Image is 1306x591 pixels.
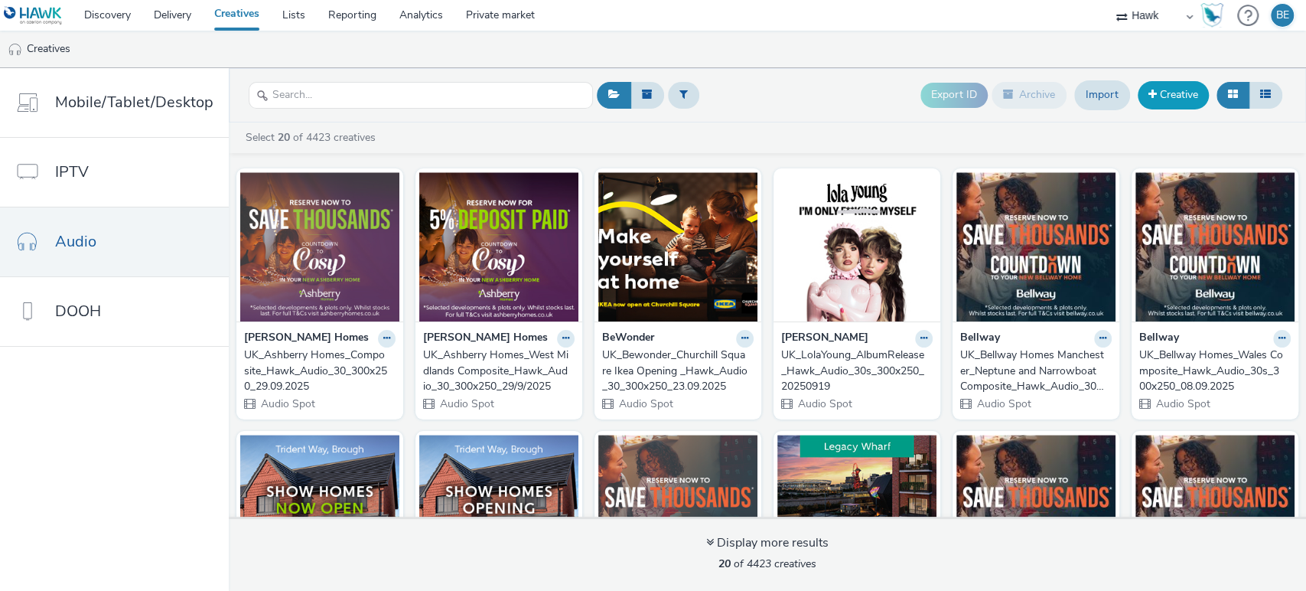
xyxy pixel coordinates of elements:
img: undefined Logo [4,6,63,25]
span: Audio Spot [796,397,852,411]
button: Archive [992,82,1067,108]
a: Creative [1138,81,1209,109]
img: UK_Bellway Homes Manchester_Neptune and Narrowboat Composite_Hawk_Audio_30s_300x250_15.09.2025 vi... [956,172,1115,322]
img: UK_Bellway Homes_Wales Composite_Hawk_Audio_30s_300x250_08.09.2025 visual [1135,172,1295,322]
span: Audio Spot [1155,397,1210,411]
input: Search... [249,82,593,109]
img: UK_Bellway Homes Yorkshire_Trident Way_CreativeB_Hawk_Audio_30_300x250_08/09/2025 visual [240,435,399,584]
div: Display more results [706,534,829,552]
div: BE [1276,4,1289,27]
a: Import [1074,80,1130,109]
img: audio [8,42,23,57]
img: Hawk Academy [1200,3,1223,28]
a: Hawk Academy [1200,3,1229,28]
img: UK_Bellway Homes Yorkshire_Clifford Gardens_Hawk_Audio_30_300x250_08.09.2025 visual [598,435,757,584]
a: UK_Ashberry Homes_West Midlands Composite_Hawk_Audio_30_300x250_29/9/2025 [423,348,575,394]
img: UK_LolaYoung_AlbumRelease_Hawk_Audio_30s_300x250_20250919 visual [777,172,936,322]
button: Export ID [920,83,988,107]
a: UK_Ashberry Homes_Composite_Hawk_Audio_30_300x250_29.09.2025 [244,348,396,394]
div: UK_Bewonder_Churchill Square Ikea Opening _Hawk_Audio_30_300x250_23.09.2025 [602,348,747,394]
button: Grid [1216,82,1249,108]
a: UK_Bellway Homes Manchester_Neptune and Narrowboat Composite_Hawk_Audio_30s_300x250_15.09.2025 [960,348,1112,394]
div: UK_Bellway Homes_Wales Composite_Hawk_Audio_30s_300x250_08.09.2025 [1139,348,1285,394]
span: DOOH [55,300,101,322]
strong: [PERSON_NAME] Homes [244,330,369,348]
div: UK_LolaYoung_AlbumRelease_Hawk_Audio_30s_300x250_20250919 [781,348,927,394]
span: Audio Spot [975,397,1031,411]
span: Audio Spot [617,397,673,411]
span: Audio Spot [259,397,315,411]
img: UK_Bellway Homes_Legacy Wharf_Hawk_Audio_30_300x250_08/09/2025 visual [777,435,936,584]
div: UK_Ashberry Homes_West Midlands Composite_Hawk_Audio_30_300x250_29/9/2025 [423,348,568,394]
strong: BeWonder [602,330,654,348]
img: UK_Ashberry Homes_West Midlands Composite_Hawk_Audio_30_300x250_29/9/2025 visual [419,172,578,322]
a: Select of 4423 creatives [244,130,382,145]
img: UK_Ashberry Homes_Composite_Hawk_Audio_30_300x250_29.09.2025 visual [240,172,399,322]
button: Table [1249,82,1282,108]
span: Audio Spot [438,397,494,411]
div: UK_Ashberry Homes_Composite_Hawk_Audio_30_300x250_29.09.2025 [244,348,389,394]
img: UK_Bellway Homes Yorkshire_Trident Way_CreativeA_Hawk_Audio_30_300x250_08/09/2025 visual [419,435,578,584]
strong: 20 [718,557,731,571]
div: UK_Bellway Homes Manchester_Neptune and Narrowboat Composite_Hawk_Audio_30s_300x250_15.09.2025 [960,348,1106,394]
strong: 20 [278,130,290,145]
span: Mobile/Tablet/Desktop [55,91,213,113]
img: UK_Bellway Homes North East_Meadowcraft_Hawk_Audio_30_300x250_05/09/2025 visual [956,435,1115,584]
span: of 4423 creatives [718,557,816,571]
strong: Bellway [960,330,1000,348]
img: UK_Bellway Homes_North West Composite_Hawk_Audio_30s_300x250_05.09.2025 visual [1135,435,1295,584]
span: Audio [55,230,96,253]
a: UK_LolaYoung_AlbumRelease_Hawk_Audio_30s_300x250_20250919 [781,348,933,394]
img: UK_Bewonder_Churchill Square Ikea Opening _Hawk_Audio_30_300x250_23.09.2025 visual [598,172,757,322]
a: UK_Bellway Homes_Wales Composite_Hawk_Audio_30s_300x250_08.09.2025 [1139,348,1291,394]
strong: Bellway [1139,330,1179,348]
a: UK_Bewonder_Churchill Square Ikea Opening _Hawk_Audio_30_300x250_23.09.2025 [602,348,754,394]
strong: [PERSON_NAME] Homes [423,330,548,348]
span: IPTV [55,161,89,183]
strong: [PERSON_NAME] [781,330,868,348]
